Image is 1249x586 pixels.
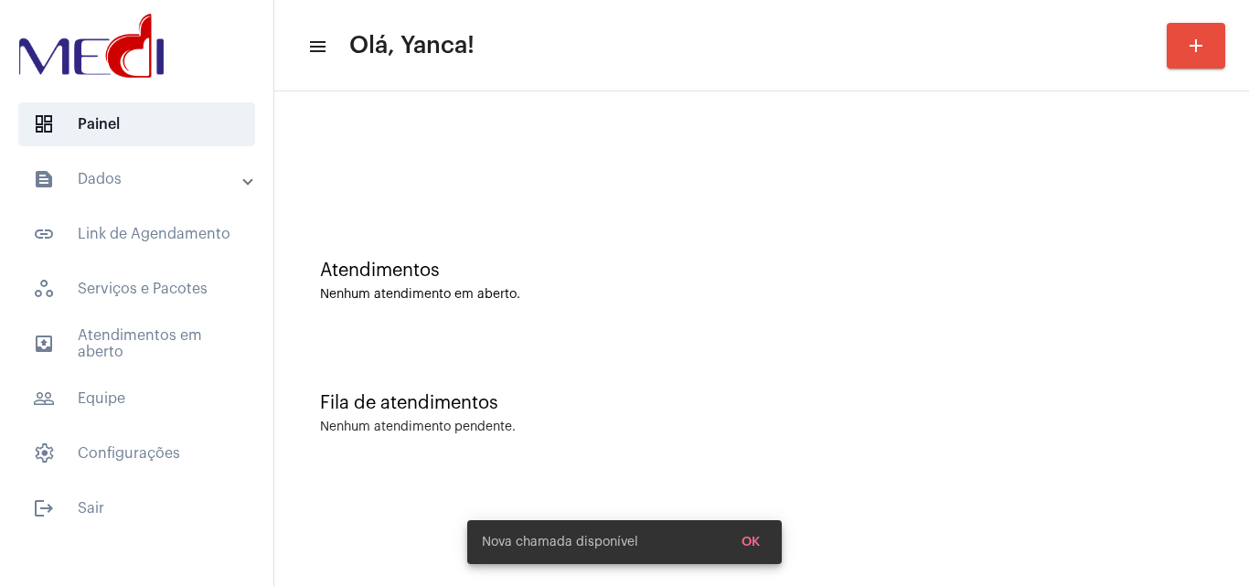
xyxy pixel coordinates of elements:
span: Nova chamada disponível [482,533,638,551]
span: Serviços e Pacotes [18,267,255,311]
mat-icon: add [1185,35,1207,57]
span: Equipe [18,377,255,421]
span: Sair [18,486,255,530]
span: Painel [18,102,255,146]
span: sidenav icon [33,442,55,464]
mat-icon: sidenav icon [33,223,55,245]
mat-icon: sidenav icon [307,36,326,58]
span: Configurações [18,432,255,475]
span: OK [742,536,760,549]
span: sidenav icon [33,113,55,135]
img: d3a1b5fa-500b-b90f-5a1c-719c20e9830b.png [15,9,168,82]
mat-icon: sidenav icon [33,388,55,410]
mat-expansion-panel-header: sidenav iconDados [11,157,273,201]
span: sidenav icon [33,278,55,300]
div: Atendimentos [320,261,1203,281]
button: OK [727,526,774,559]
div: Nenhum atendimento pendente. [320,421,516,434]
div: Fila de atendimentos [320,393,1203,413]
div: Nenhum atendimento em aberto. [320,288,1203,302]
mat-panel-title: Dados [33,168,244,190]
span: Olá, Yanca! [349,31,475,60]
mat-icon: sidenav icon [33,333,55,355]
span: Atendimentos em aberto [18,322,255,366]
mat-icon: sidenav icon [33,497,55,519]
mat-icon: sidenav icon [33,168,55,190]
span: Link de Agendamento [18,212,255,256]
